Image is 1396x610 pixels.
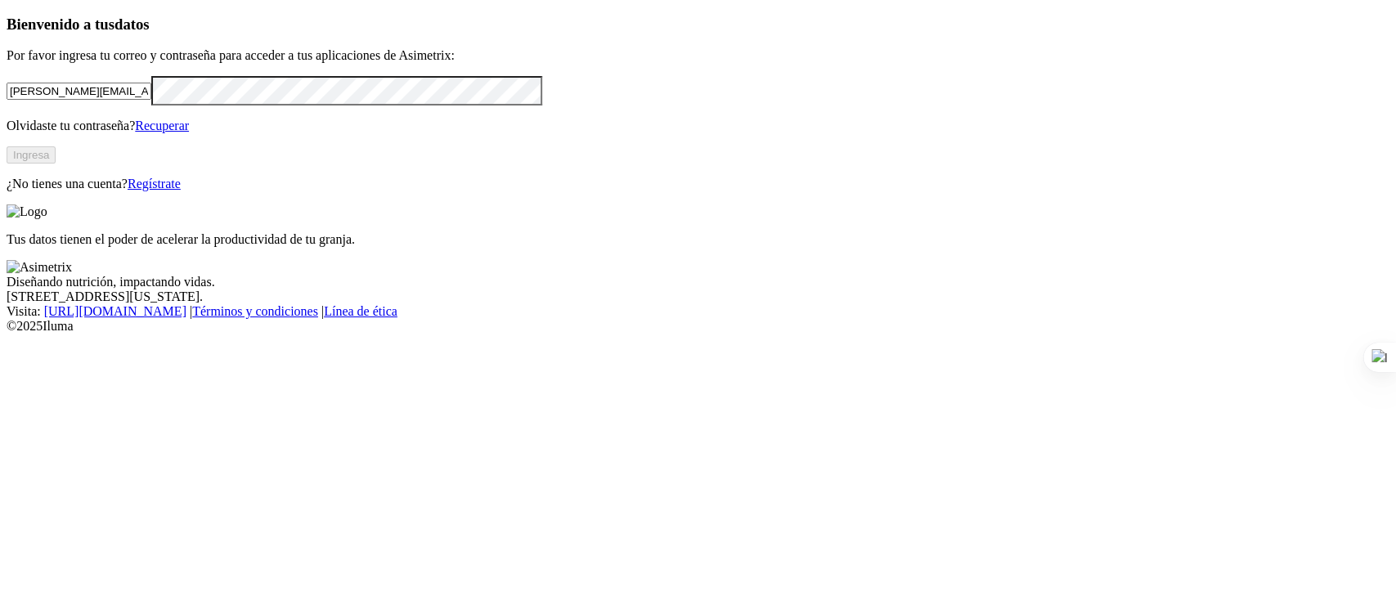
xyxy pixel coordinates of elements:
[7,146,56,164] button: Ingresa
[7,275,1389,289] div: Diseñando nutrición, impactando vidas.
[7,177,1389,191] p: ¿No tienes una cuenta?
[324,304,397,318] a: Línea de ética
[192,304,318,318] a: Términos y condiciones
[7,119,1389,133] p: Olvidaste tu contraseña?
[7,16,1389,34] h3: Bienvenido a tus
[7,83,151,100] input: Tu correo
[7,260,72,275] img: Asimetrix
[7,232,1389,247] p: Tus datos tienen el poder de acelerar la productividad de tu granja.
[114,16,150,33] span: datos
[128,177,181,191] a: Regístrate
[7,289,1389,304] div: [STREET_ADDRESS][US_STATE].
[135,119,189,132] a: Recuperar
[44,304,186,318] a: [URL][DOMAIN_NAME]
[7,304,1389,319] div: Visita : | |
[7,48,1389,63] p: Por favor ingresa tu correo y contraseña para acceder a tus aplicaciones de Asimetrix:
[7,204,47,219] img: Logo
[7,319,1389,334] div: © 2025 Iluma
